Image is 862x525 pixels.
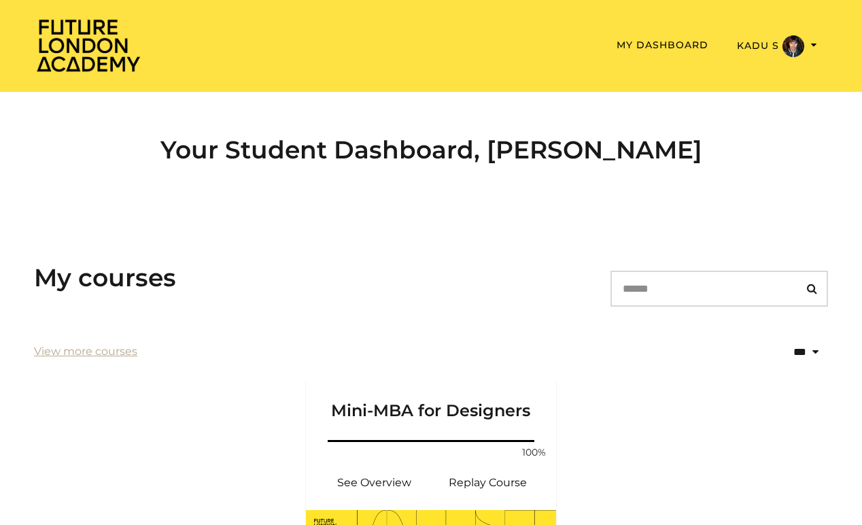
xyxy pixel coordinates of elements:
button: Toggle menu [733,35,821,58]
a: View more courses [34,343,137,360]
a: My Dashboard [617,39,708,51]
a: Mini-MBA for Designers [306,379,556,437]
span: 100% [518,445,551,460]
h2: Your Student Dashboard, [PERSON_NAME] [34,135,828,165]
a: Mini-MBA for Designers: Resume Course [431,467,545,499]
a: Mini-MBA for Designers: See Overview [317,467,431,499]
img: Home Page [34,18,143,73]
h3: Mini-MBA for Designers [322,379,540,421]
h3: My courses [34,263,176,292]
select: status [749,336,828,368]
